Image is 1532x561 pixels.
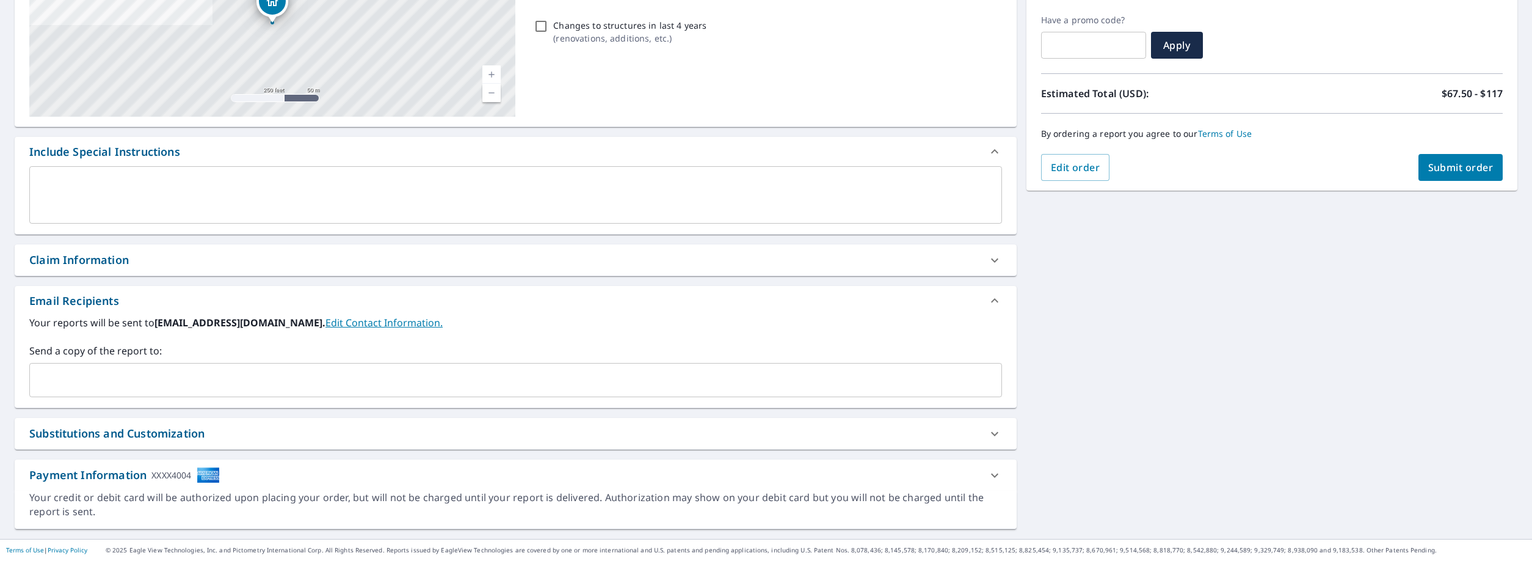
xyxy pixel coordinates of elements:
[1198,128,1252,139] a: Terms of Use
[15,244,1017,276] div: Claim Information
[1041,128,1503,139] p: By ordering a report you agree to our
[29,144,180,160] div: Include Special Instructions
[15,137,1017,166] div: Include Special Instructions
[1161,38,1193,52] span: Apply
[482,84,501,102] a: Current Level 17, Zoom Out
[29,315,1002,330] label: Your reports will be sent to
[29,467,220,483] div: Payment Information
[29,425,205,442] div: Substitutions and Customization
[1442,86,1503,101] p: $67.50 - $117
[151,467,191,483] div: XXXX4004
[15,418,1017,449] div: Substitutions and Customization
[154,316,325,329] b: [EMAIL_ADDRESS][DOMAIN_NAME].
[15,460,1017,491] div: Payment InformationXXXX4004cardImage
[29,343,1002,358] label: Send a copy of the report to:
[29,252,129,268] div: Claim Information
[482,65,501,84] a: Current Level 17, Zoom In
[1418,154,1503,181] button: Submit order
[6,546,44,554] a: Terms of Use
[48,546,87,554] a: Privacy Policy
[15,286,1017,315] div: Email Recipients
[1428,161,1494,174] span: Submit order
[553,19,706,32] p: Changes to structures in last 4 years
[1151,32,1203,59] button: Apply
[29,293,119,309] div: Email Recipients
[1041,154,1110,181] button: Edit order
[106,546,1526,555] p: © 2025 Eagle View Technologies, Inc. and Pictometry International Corp. All Rights Reserved. Repo...
[197,467,220,483] img: cardImage
[1041,15,1146,26] label: Have a promo code?
[6,546,87,554] p: |
[29,491,1002,519] div: Your credit or debit card will be authorized upon placing your order, but will not be charged unt...
[1041,86,1272,101] p: Estimated Total (USD):
[325,316,443,329] a: EditContactInfo
[1051,161,1100,174] span: Edit order
[553,32,706,45] p: ( renovations, additions, etc. )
